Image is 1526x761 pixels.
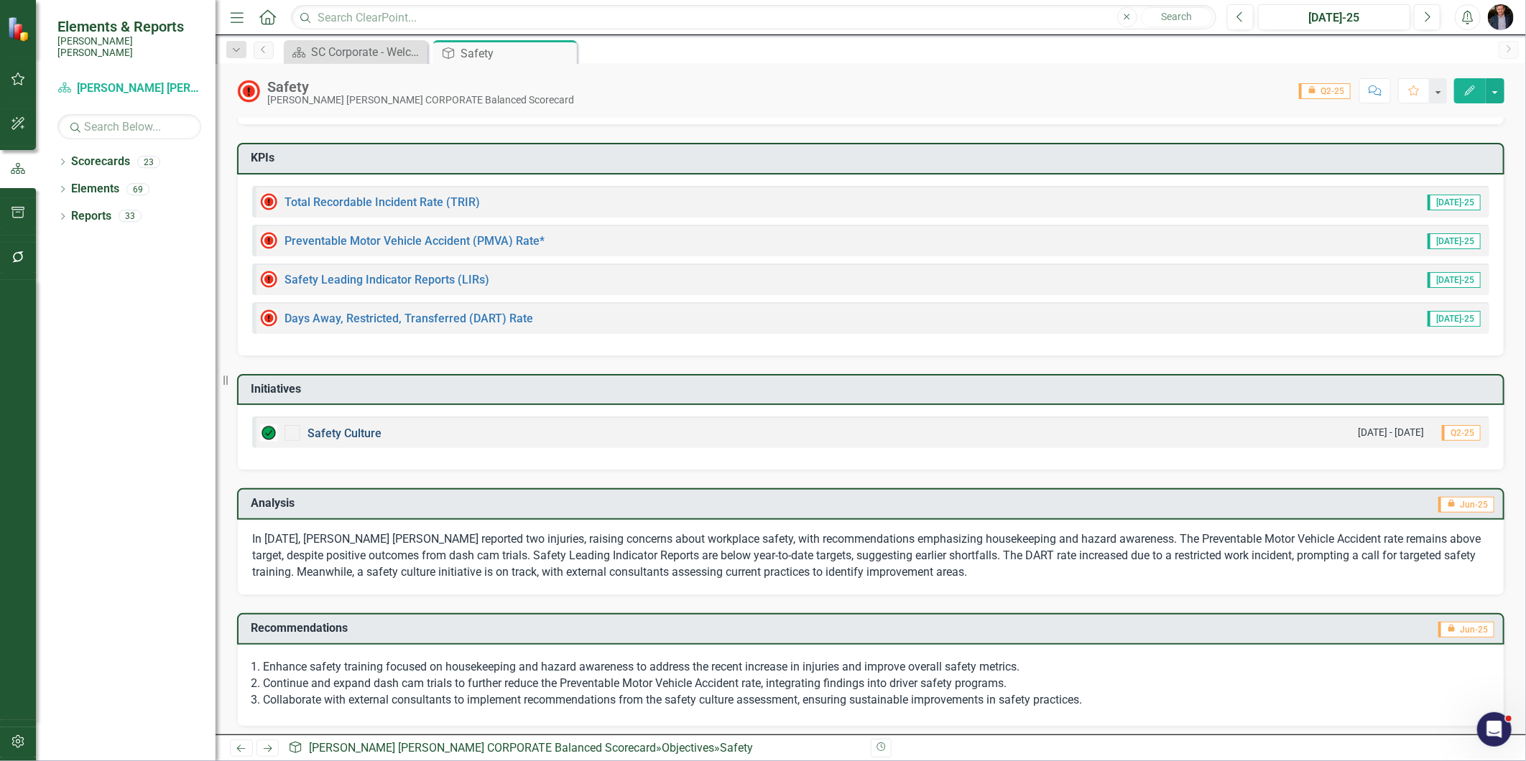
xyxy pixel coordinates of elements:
h3: Analysis [251,497,787,510]
a: Preventable Motor Vehicle Accident (PMVA) Rate* [285,234,545,248]
span: [DATE]-25 [1428,272,1481,288]
a: Total Recordable Incident Rate (TRIR) [285,195,480,209]
div: 33 [119,210,142,223]
div: [PERSON_NAME] [PERSON_NAME] CORPORATE Balanced Scorecard [267,95,574,106]
div: SC Corporate - Welcome to ClearPoint [311,43,424,61]
img: High Alert [237,80,260,103]
div: 23 [137,156,160,168]
div: [DATE]-25 [1263,9,1405,27]
h3: Initiatives [251,383,1496,396]
small: [DATE] - [DATE] [1358,426,1424,439]
a: SC Corporate - Welcome to ClearPoint [287,43,424,61]
a: [PERSON_NAME] [PERSON_NAME] CORPORATE Balanced Scorecard [57,80,201,97]
span: Elements & Reports [57,18,201,35]
iframe: Intercom live chat [1477,712,1512,747]
p: Collaborate with external consultants to implement recommendations from the safety culture assess... [263,692,1489,709]
img: Above MAX Target [260,193,277,210]
span: Jun-25 [1438,622,1494,638]
div: » » [288,740,860,757]
img: Not Meeting Target [260,309,277,327]
p: Enhance safety training focused on housekeeping and hazard awareness to address the recent increa... [263,659,1489,676]
span: Search [1161,11,1192,22]
a: Safety Leading Indicator Reports (LIRs) [285,273,489,286]
button: [DATE]-25 [1258,4,1410,30]
div: Safety [720,741,753,755]
h3: KPIs [251,151,1496,164]
img: ClearPoint Strategy [7,17,32,42]
span: Q2-25 [1442,425,1481,441]
div: Safety [267,79,574,95]
div: Safety [461,45,573,62]
span: [DATE]-25 [1428,233,1481,249]
small: [PERSON_NAME] [PERSON_NAME] [57,35,201,59]
a: Scorecards [71,154,130,170]
a: Days Away, Restricted, Transferred (DART) Rate [285,312,533,325]
p: In [DATE], [PERSON_NAME] [PERSON_NAME] reported two injuries, raising concerns about workplace sa... [252,531,1489,581]
a: Safety Culture [307,426,381,440]
p: Continue and expand dash cam trials to further reduce the Preventable Motor Vehicle Accident rate... [263,676,1489,692]
span: [DATE]-25 [1428,195,1481,210]
input: Search Below... [57,114,201,139]
input: Search ClearPoint... [291,5,1216,30]
img: On Target [260,424,277,442]
a: [PERSON_NAME] [PERSON_NAME] CORPORATE Balanced Scorecard [309,741,656,755]
a: Reports [71,208,111,225]
a: Objectives [662,741,714,755]
img: Chris Amodeo [1488,4,1514,30]
span: Jun-25 [1438,497,1494,513]
a: Elements [71,181,119,197]
h3: Recommendations [251,622,1031,635]
span: [DATE]-25 [1428,311,1481,327]
span: Q2-25 [1299,83,1351,99]
div: 69 [126,183,149,195]
button: Search [1141,7,1213,27]
img: Not Meeting Target [260,271,277,288]
img: Not Meeting Target [260,232,277,249]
